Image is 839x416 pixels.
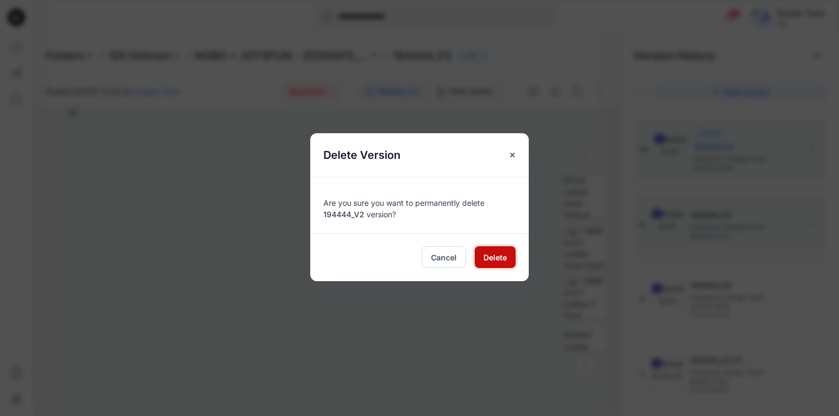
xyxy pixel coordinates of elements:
button: Cancel [422,246,466,268]
span: Cancel [431,252,457,263]
button: Close [503,145,522,165]
div: Are you sure you want to permanently delete version? [323,191,516,220]
h5: Delete Version [310,133,413,177]
span: 194444_V2 [323,210,364,219]
span: Delete [483,252,507,263]
button: Delete [475,246,516,268]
